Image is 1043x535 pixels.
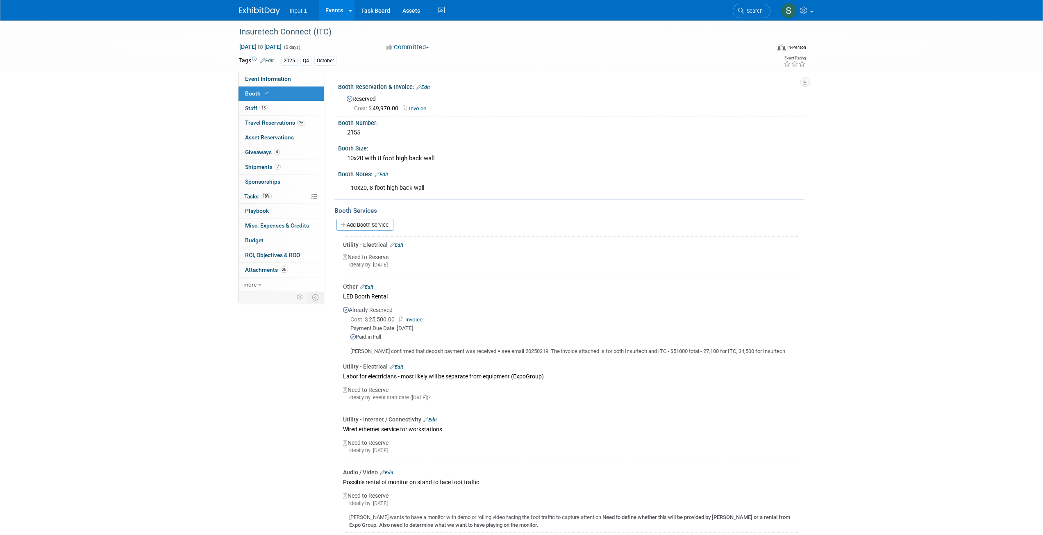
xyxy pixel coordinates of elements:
[350,316,369,323] span: Cost: $
[354,105,402,112] span: 49,970.00
[403,105,430,112] a: Invoice
[787,44,806,50] div: In-Person
[338,81,804,91] div: Booth Reservation & Invoice:
[343,282,798,291] div: Other
[239,116,324,130] a: Travel Reservations26
[722,43,807,55] div: Event Format
[239,175,324,189] a: Sponsorships
[290,7,307,14] span: Input 1
[257,43,264,50] span: to
[343,435,798,461] div: Need to Reserve
[293,292,307,303] td: Personalize Event Tab Strip
[343,415,798,423] div: Utility - Internet / Connectivity
[343,302,798,355] div: Already Reserved
[777,44,786,50] img: Format-Inperson.png
[245,252,300,258] span: ROI, Objectives & ROO
[245,178,280,185] span: Sponsorships
[243,281,257,288] span: more
[350,333,798,341] div: Paid in Full
[260,58,274,64] a: Edit
[423,417,437,423] a: Edit
[343,291,798,302] div: LED Booth Rental
[244,193,272,200] span: Tasks
[343,447,798,454] div: Ideally by: [DATE]
[343,371,798,382] div: Labor for electricians - most likely will be separate from equipment (ExpoGroup)
[343,341,798,355] div: [PERSON_NAME] confirmed that deposit payment was received = see email 20250219. The invoice attac...
[245,119,305,126] span: Travel Reservations
[343,249,798,275] div: Need to Reserve
[245,105,268,112] span: Staff
[261,193,272,199] span: 18%
[744,8,763,14] span: Search
[416,84,430,90] a: Edit
[245,134,294,141] span: Asset Reservations
[733,4,770,18] a: Search
[784,56,806,60] div: Event Rating
[245,164,281,170] span: Shipments
[344,152,798,165] div: 10x20 with 8 foot high back wall
[239,233,324,248] a: Budget
[281,57,298,65] div: 2025
[239,204,324,218] a: Playbook
[236,25,758,39] div: Insuretech Connect (ITC)
[245,75,291,82] span: Event Information
[375,172,388,178] a: Edit
[338,142,804,153] div: Booth Size:
[245,90,270,97] span: Booth
[781,3,797,18] img: Susan Stout
[384,43,432,52] button: Committed
[336,219,393,231] a: Add Booth Service
[343,382,798,408] div: Need to Reserve
[297,120,305,126] span: 26
[360,284,373,290] a: Edit
[314,57,336,65] div: October
[390,364,403,370] a: Edit
[350,316,398,323] span: 25,500.00
[239,7,280,15] img: ExhibitDay
[239,43,282,50] span: [DATE] [DATE]
[239,72,324,86] a: Event Information
[264,91,268,96] i: Booth reservation complete
[338,168,804,179] div: Booth Notes:
[239,87,324,101] a: Booth
[245,207,269,214] span: Playbook
[345,180,714,196] div: 10x20, 8 foot high back wall
[239,278,324,292] a: more
[239,145,324,159] a: Giveaways4
[239,263,324,277] a: Attachments26
[275,164,281,170] span: 2
[354,105,373,112] span: Cost: $
[283,45,300,50] span: (5 days)
[350,325,798,332] div: Payment Due Date: [DATE]
[343,468,798,476] div: Audio / Video
[390,242,403,248] a: Edit
[280,266,288,273] span: 26
[343,362,798,371] div: Utility - Electrical
[259,105,268,111] span: 13
[239,160,324,174] a: Shipments2
[245,149,280,155] span: Giveaways
[343,507,798,529] div: [PERSON_NAME] wants to have a monitor with demo or rolling video facing the foot traffic to captu...
[344,93,798,113] div: Reserved
[338,117,804,127] div: Booth Number:
[274,149,280,155] span: 4
[343,241,798,249] div: Utility - Electrical
[239,189,324,204] a: Tasks18%
[245,222,309,229] span: Misc. Expenses & Credits
[307,292,324,303] td: Toggle Event Tabs
[245,237,264,244] span: Budget
[380,470,393,476] a: Edit
[343,394,798,401] div: Ideally by: event start date ([DATE])?
[239,101,324,116] a: Staff13
[300,57,311,65] div: Q4
[343,500,798,507] div: Ideally by: [DATE]
[343,261,798,269] div: Ideally by: [DATE]
[239,130,324,145] a: Asset Reservations
[239,219,324,233] a: Misc. Expenses & Credits
[343,487,798,529] div: Need to Reserve
[239,56,274,66] td: Tags
[334,206,804,215] div: Booth Services
[239,248,324,262] a: ROI, Objectives & ROO
[245,266,288,273] span: Attachments
[399,316,426,323] a: Invoice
